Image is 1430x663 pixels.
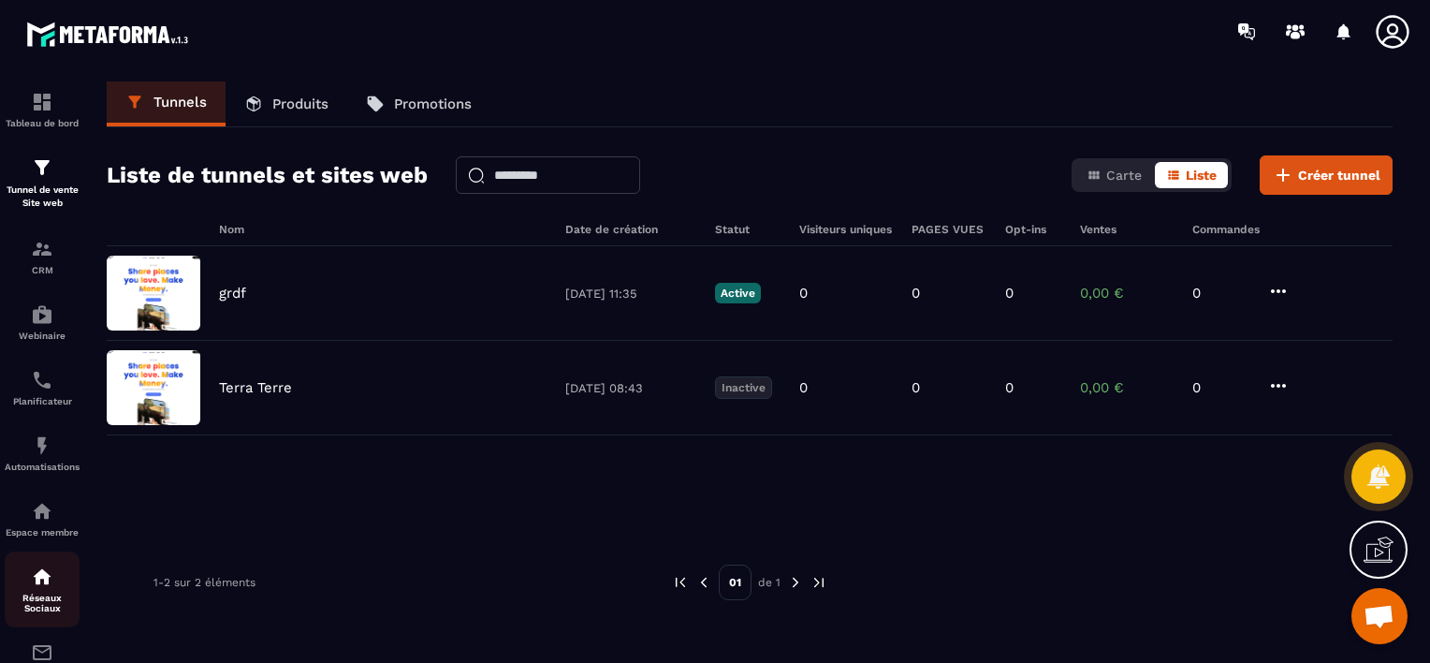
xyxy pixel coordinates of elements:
[107,81,226,126] a: Tunnels
[715,223,781,236] h6: Statut
[153,576,255,589] p: 1-2 sur 2 éléments
[810,574,827,591] img: next
[1186,168,1217,183] span: Liste
[31,435,53,457] img: automations
[799,379,808,396] p: 0
[5,396,80,406] p: Planificateur
[26,17,195,52] img: logo
[5,462,80,472] p: Automatisations
[1075,162,1153,188] button: Carte
[715,283,761,303] p: Active
[1192,379,1248,396] p: 0
[5,224,80,289] a: formationformationCRM
[715,376,772,399] p: Inactive
[219,223,547,236] h6: Nom
[5,118,80,128] p: Tableau de bord
[912,285,920,302] p: 0
[565,223,696,236] h6: Date de création
[5,331,80,341] p: Webinaire
[1080,379,1174,396] p: 0,00 €
[758,575,781,590] p: de 1
[347,81,490,126] a: Promotions
[5,552,80,627] a: social-networksocial-networkRéseaux Sociaux
[5,77,80,142] a: formationformationTableau de bord
[5,142,80,224] a: formationformationTunnel de vente Site web
[787,574,804,591] img: next
[1080,223,1174,236] h6: Ventes
[31,303,53,326] img: automations
[5,355,80,420] a: schedulerschedulerPlanificateur
[31,156,53,179] img: formation
[1298,166,1380,184] span: Créer tunnel
[107,256,200,331] img: image
[912,379,920,396] p: 0
[1005,379,1014,396] p: 0
[31,500,53,523] img: automations
[1005,223,1061,236] h6: Opt-ins
[695,574,712,591] img: prev
[1155,162,1228,188] button: Liste
[31,91,53,113] img: formation
[1080,285,1174,302] p: 0,00 €
[1260,155,1393,195] button: Créer tunnel
[799,223,893,236] h6: Visiteurs uniques
[107,156,428,194] h2: Liste de tunnels et sites web
[565,287,696,301] p: [DATE] 11:35
[1192,223,1260,236] h6: Commandes
[1192,285,1248,302] p: 0
[672,574,689,591] img: prev
[5,486,80,552] a: automationsautomationsEspace membre
[1351,588,1408,644] div: Ouvrir le chat
[719,565,751,600] p: 01
[5,593,80,613] p: Réseaux Sociaux
[1106,168,1142,183] span: Carte
[565,381,696,395] p: [DATE] 08:43
[1005,285,1014,302] p: 0
[31,566,53,588] img: social-network
[107,350,200,425] img: image
[799,285,808,302] p: 0
[219,285,246,302] p: grdf
[5,184,80,210] p: Tunnel de vente Site web
[5,527,80,538] p: Espace membre
[219,379,292,396] p: Terra Terre
[272,96,328,112] p: Produits
[31,238,53,260] img: formation
[912,223,986,236] h6: PAGES VUES
[5,289,80,355] a: automationsautomationsWebinaire
[5,265,80,275] p: CRM
[394,96,472,112] p: Promotions
[5,420,80,486] a: automationsautomationsAutomatisations
[153,94,207,110] p: Tunnels
[31,369,53,391] img: scheduler
[226,81,347,126] a: Produits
